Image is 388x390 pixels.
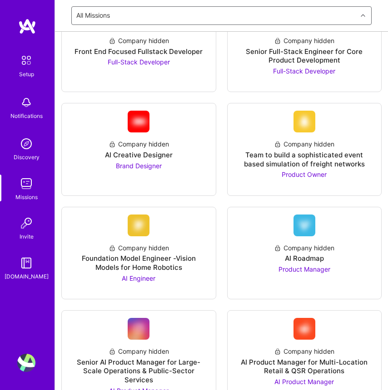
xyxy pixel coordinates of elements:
img: Company Logo [293,318,315,340]
img: setup [17,51,36,70]
img: guide book [17,254,35,272]
div: Invite [20,232,34,241]
span: AI Engineer [122,274,155,282]
div: Discovery [14,153,40,162]
img: teamwork [17,175,35,193]
div: AI Roadmap [285,254,324,263]
div: Setup [19,70,34,79]
div: Company hidden [274,140,334,149]
span: Full-Stack Developer [108,58,170,66]
a: User Avatar [15,354,38,372]
span: Full-Stack Developer [273,67,335,75]
img: Company Logo [128,111,149,132]
div: Missions [15,193,38,202]
div: All Missions [76,11,110,20]
a: Company LogoCompany hiddenTeam to build a sophisticated event based simulation of freight network... [235,111,374,188]
a: Company LogoCompany hiddenFoundation Model Engineer -Vision Models for Home RoboticsAI Engineer [69,214,209,292]
span: Product Manager [279,265,330,273]
div: [DOMAIN_NAME] [5,272,49,281]
span: Product Owner [282,171,327,178]
div: Company hidden [274,244,334,253]
div: Company hidden [274,36,334,45]
div: Senior AI Product Manager for Large-Scale Operations & Public-Sector Services [69,358,209,385]
div: Company hidden [109,36,169,45]
img: Company Logo [128,214,149,236]
div: Company hidden [274,347,334,356]
div: Senior Full-Stack Engineer for Core Product Development [235,47,374,65]
img: Company Logo [293,214,315,236]
img: Company Logo [128,318,149,340]
a: Company LogoCompany hiddenFront End Focused Fullstack DeveloperFull-Stack Developer [69,7,209,84]
div: Foundation Model Engineer -Vision Models for Home Robotics [69,254,209,272]
span: AI Product Manager [274,378,334,385]
img: User Avatar [17,354,35,372]
i: icon Chevron [361,13,365,18]
img: discovery [17,135,35,153]
a: Company LogoCompany hiddenAI Creative DesignerBrand Designer [69,111,209,188]
div: Team to build a sophisticated event based simulation of freight networks [235,151,374,168]
div: Notifications [10,112,43,121]
a: Company LogoCompany hiddenSenior Full-Stack Engineer for Core Product DevelopmentFull-Stack Devel... [235,7,374,84]
img: bell [17,93,35,112]
a: Company LogoCompany hiddenAI RoadmapProduct Manager [235,214,374,292]
img: Invite [17,214,35,232]
span: Brand Designer [116,162,162,170]
div: AI Product Manager for Multi-Location Retail & QSR Operations [235,358,374,375]
div: Front End Focused Fullstack Developer [75,47,203,56]
img: Company Logo [293,111,315,132]
div: Company hidden [109,244,169,253]
div: Company hidden [109,140,169,149]
img: logo [18,18,36,34]
div: AI Creative Designer [105,151,173,160]
div: Company hidden [109,347,169,356]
